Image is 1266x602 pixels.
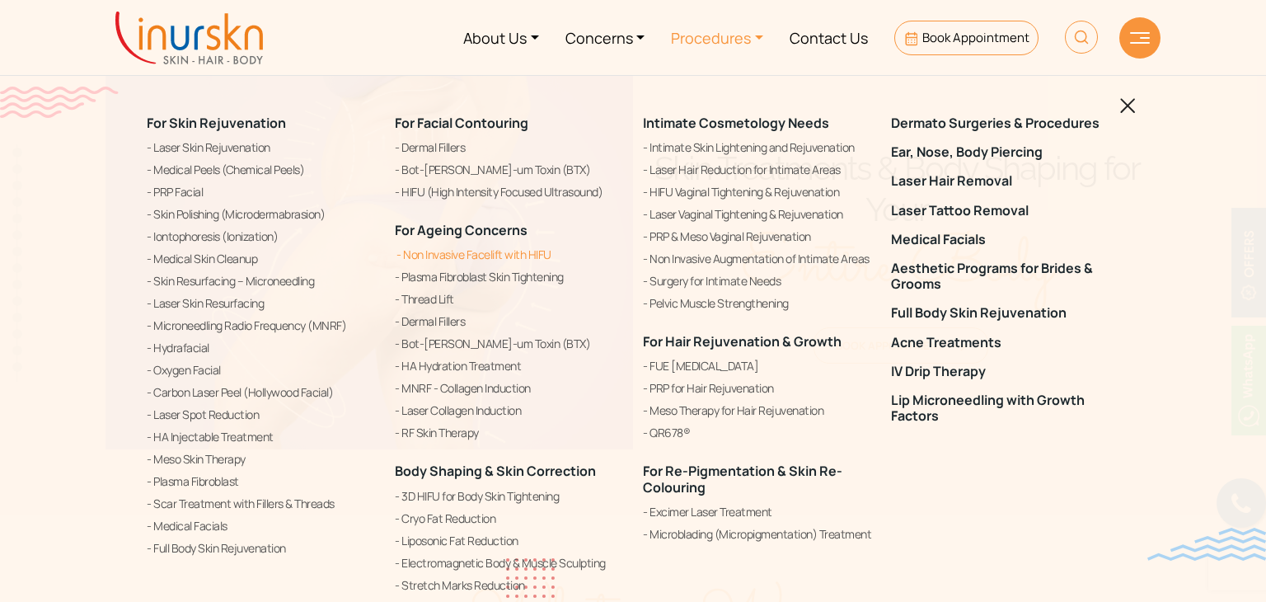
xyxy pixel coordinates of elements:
[1130,32,1150,44] img: hamLine.svg
[643,182,871,202] a: HIFU Vaginal Tightening & Rejuvenation
[643,227,871,247] a: PRP & Meso Vaginal Rejuvenation
[643,138,871,158] a: Intimate Skin Lightening and Rejuvenation
[643,205,871,224] a: Laser Vaginal Tightening & Rejuvenation
[395,267,623,287] a: Plasma Fibroblast Skin Tightening
[147,114,286,132] a: For Skin Rejuvenation
[643,524,871,544] a: Microblading (Micropigmentation) Treatment
[891,115,1119,131] a: Dermato Surgeries & Procedures
[395,182,623,202] a: HIFU (High Intensity Focused Ultrasound)
[395,401,623,421] a: Laser Collagen Induction
[147,316,375,336] a: Microneedling Radio Frequency (MNRF)
[552,7,659,68] a: Concerns
[643,423,871,443] a: QR678®
[1120,98,1136,114] img: blackclosed
[395,356,623,376] a: HA Hydration Treatment
[147,182,375,202] a: PRP Facial
[395,312,623,332] a: Dermal Fillers
[643,401,871,421] a: Meso Therapy for Hair Rejuvenation
[147,383,375,402] a: Carbon Laser Peel (Hollywood Facial)
[395,553,623,573] a: Electromagnetic Body & Muscle Sculpting
[643,462,842,496] a: For Re-Pigmentation & Skin Re-Colouring
[147,160,375,180] a: Medical Peels (Chemical Peels)
[395,487,623,506] a: 3D HIFU for Body Skin Tightening
[643,160,871,180] a: Laser Hair Reduction for Intimate Areas
[1147,528,1266,561] img: bluewave
[395,289,623,309] a: Thread Lift
[395,576,623,595] a: Stretch Marks Reduction
[115,12,263,64] img: inurskn-logo
[147,449,375,469] a: Meso Skin Therapy
[147,338,375,358] a: Hydrafacial
[147,205,375,224] a: Skin Polishing (Microdermabrasion)
[643,271,871,291] a: Surgery for Intimate Needs
[643,502,871,522] a: Excimer Laser Treatment
[891,203,1119,219] a: Laser Tattoo Removal
[395,160,623,180] a: Bot-[PERSON_NAME]-um Toxin (BTX)
[395,462,596,480] a: Body Shaping & Skin Correction
[450,7,552,68] a: About Us
[147,472,375,491] a: Plasma Fibroblast
[395,379,623,398] a: MNRF - Collagen Induction
[643,379,871,398] a: PRP for Hair Rejuvenation
[891,393,1119,424] a: Lip Microneedling with Growth Factors
[891,305,1119,321] a: Full Body Skin Rejuvenation
[643,249,871,269] a: Non Invasive Augmentation of Intimate Areas
[658,7,776,68] a: Procedures
[147,494,375,514] a: Scar Treatment with Fillers & Threads
[147,138,375,158] a: Laser Skin Rejuvenation
[922,29,1029,46] span: Book Appointment
[643,294,871,313] a: Pelvic Muscle Strengthening
[1065,21,1098,54] img: HeaderSearch
[643,332,842,350] a: For Hair Rejuvenation & Growth
[891,364,1119,379] a: IV Drip Therapy
[147,427,375,447] a: HA Injectable Treatment
[147,227,375,247] a: Iontophoresis (Ionization)
[891,261,1119,292] a: Aesthetic Programs for Brides & Grooms
[395,509,623,529] a: Cryo Fat Reduction
[395,114,528,132] a: For Facial Contouring
[147,516,375,536] a: Medical Facials
[147,360,375,380] a: Oxygen Facial
[891,173,1119,189] a: Laser Hair Removal
[395,531,623,551] a: Liposonic Fat Reduction
[395,221,527,239] a: For Ageing Concerns
[147,249,375,269] a: Medical Skin Cleanup
[395,334,623,354] a: Bot-[PERSON_NAME]-um Toxin (BTX)
[147,271,375,291] a: Skin Resurfacing – Microneedling
[147,294,375,313] a: Laser Skin Resurfacing
[395,423,623,443] a: RF Skin Therapy
[891,335,1119,350] a: Acne Treatments
[891,232,1119,247] a: Medical Facials
[643,356,871,376] a: FUE [MEDICAL_DATA]
[891,144,1119,160] a: Ear, Nose, Body Piercing
[894,21,1039,55] a: Book Appointment
[776,7,881,68] a: Contact Us
[395,138,623,158] a: Dermal Fillers
[395,245,623,265] a: Non Invasive Facelift with HIFU
[147,539,375,558] a: Full Body Skin Rejuvenation
[147,405,375,425] a: Laser Spot Reduction
[643,114,829,132] a: Intimate Cosmetology Needs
